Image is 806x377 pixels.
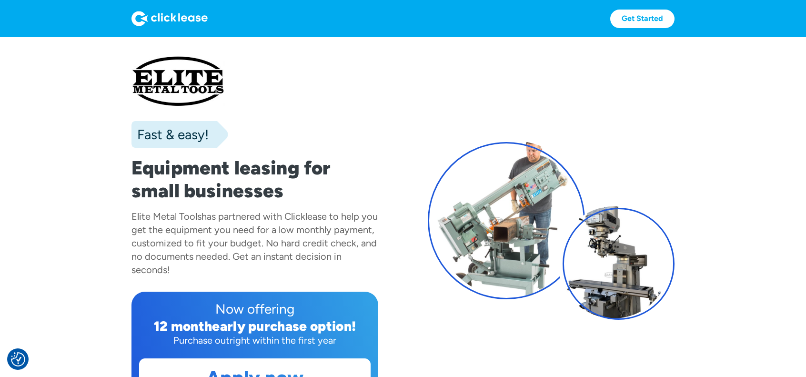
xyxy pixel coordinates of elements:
button: Consent Preferences [11,352,25,367]
div: has partnered with Clicklease to help you get the equipment you need for a low monthly payment, c... [131,211,378,275]
div: Purchase outright within the first year [139,334,371,347]
div: Elite Metal Tools [131,211,201,222]
div: Fast & easy! [131,125,209,144]
div: 12 month [154,318,212,334]
img: Logo [131,11,208,26]
div: early purchase option! [212,318,356,334]
div: Now offering [139,299,371,318]
img: Revisit consent button [11,352,25,367]
a: Get Started [610,10,675,28]
h1: Equipment leasing for small businesses [131,156,378,202]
